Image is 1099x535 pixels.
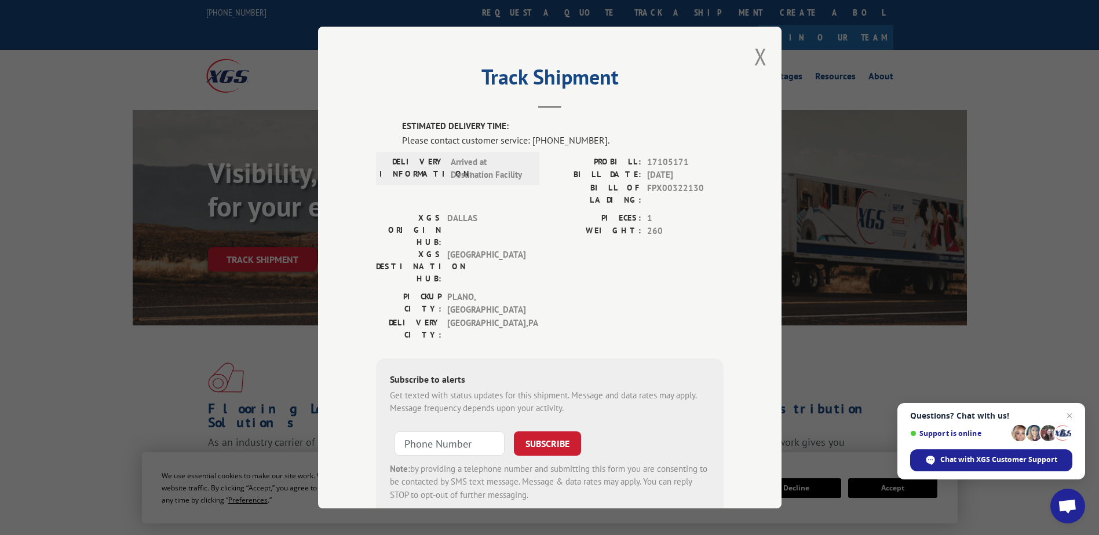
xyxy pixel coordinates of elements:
div: Chat with XGS Customer Support [910,449,1072,471]
label: WEIGHT: [550,225,641,238]
label: XGS ORIGIN HUB: [376,212,441,248]
div: Get texted with status updates for this shipment. Message and data rates may apply. Message frequ... [390,389,710,415]
label: ESTIMATED DELIVERY TIME: [402,120,724,133]
span: [DATE] [647,168,724,182]
div: Please contact customer service: [PHONE_NUMBER]. [402,133,724,147]
span: DALLAS [447,212,525,248]
span: PLANO , [GEOGRAPHIC_DATA] [447,291,525,317]
span: [GEOGRAPHIC_DATA] , PA [447,317,525,341]
span: Close chat [1063,409,1076,423]
input: Phone Number [395,431,505,456]
h2: Track Shipment [376,69,724,91]
span: 260 [647,225,724,238]
span: [GEOGRAPHIC_DATA] [447,248,525,285]
label: BILL OF LADING: [550,182,641,206]
label: PIECES: [550,212,641,225]
span: Questions? Chat with us! [910,411,1072,420]
span: 17105171 [647,156,724,169]
label: DELIVERY INFORMATION: [379,156,445,182]
div: by providing a telephone number and submitting this form you are consenting to be contacted by SM... [390,463,710,502]
button: SUBSCRIBE [514,431,581,456]
button: Close modal [754,41,767,72]
label: XGS DESTINATION HUB: [376,248,441,285]
span: FPX00322130 [647,182,724,206]
strong: Note: [390,463,410,474]
span: Arrived at Destination Facility [451,156,529,182]
span: Chat with XGS Customer Support [940,455,1057,465]
div: Open chat [1050,489,1085,523]
div: Subscribe to alerts [390,372,710,389]
span: Support is online [910,429,1007,438]
label: PICKUP CITY: [376,291,441,317]
label: BILL DATE: [550,168,641,182]
label: DELIVERY CITY: [376,317,441,341]
span: 1 [647,212,724,225]
label: PROBILL: [550,156,641,169]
